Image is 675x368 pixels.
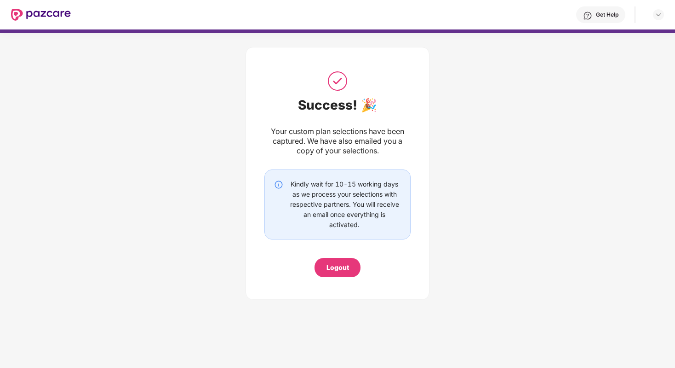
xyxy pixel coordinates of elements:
[288,179,401,230] div: Kindly wait for 10-15 working days as we process your selections with respective partners. You wi...
[11,9,71,21] img: New Pazcare Logo
[326,263,349,273] div: Logout
[264,97,411,113] div: Success! 🎉
[274,180,283,189] img: svg+xml;base64,PHN2ZyBpZD0iSW5mby0yMHgyMCIgeG1sbnM9Imh0dHA6Ly93d3cudzMub3JnLzIwMDAvc3ZnIiB3aWR0aD...
[655,11,662,18] img: svg+xml;base64,PHN2ZyBpZD0iRHJvcGRvd24tMzJ4MzIiIHhtbG5zPSJodHRwOi8vd3d3LnczLm9yZy8yMDAwL3N2ZyIgd2...
[583,11,592,20] img: svg+xml;base64,PHN2ZyBpZD0iSGVscC0zMngzMiIgeG1sbnM9Imh0dHA6Ly93d3cudzMub3JnLzIwMDAvc3ZnIiB3aWR0aD...
[264,127,411,156] div: Your custom plan selections have been captured. We have also emailed you a copy of your selections.
[596,11,618,18] div: Get Help
[326,70,349,93] img: svg+xml;base64,PHN2ZyB3aWR0aD0iNTAiIGhlaWdodD0iNTAiIHZpZXdCb3g9IjAgMCA1MCA1MCIgZmlsbD0ibm9uZSIgeG...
